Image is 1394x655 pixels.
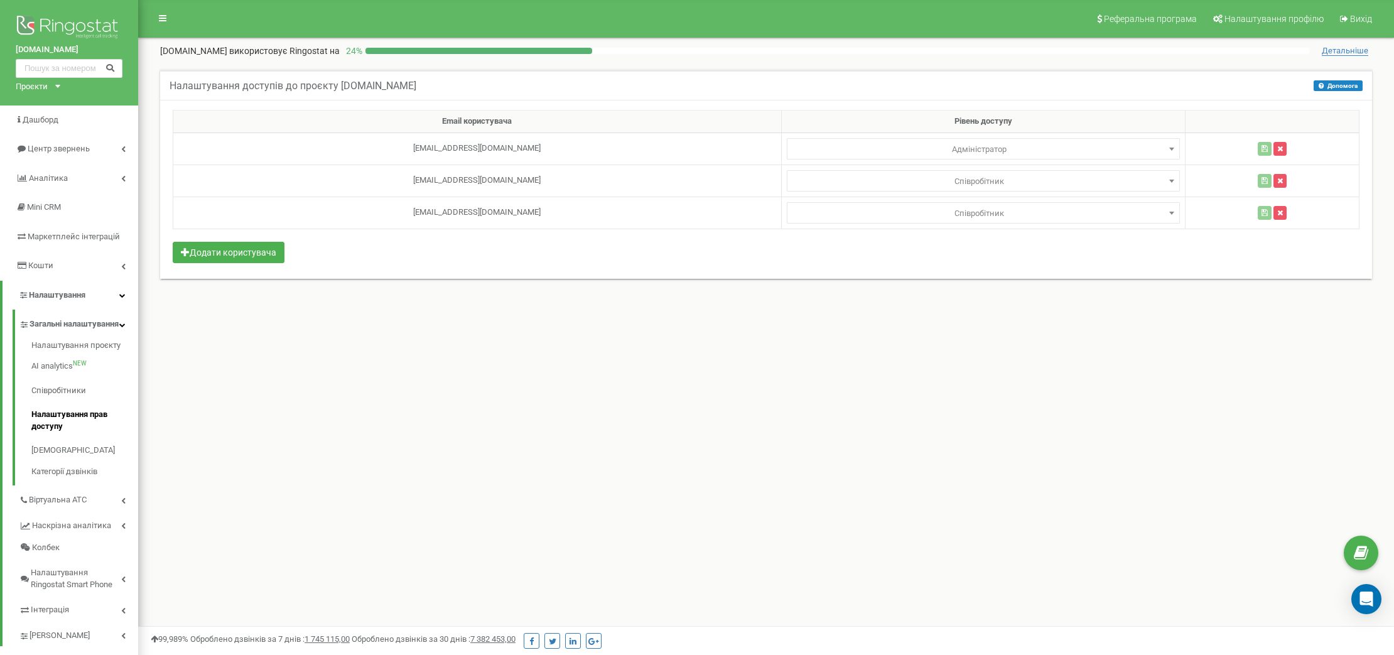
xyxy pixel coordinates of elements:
[470,634,516,644] u: 7 382 453,00
[31,463,138,478] a: Категорії дзвінків
[190,634,350,644] span: Оброблено дзвінків за 7 днів :
[787,138,1180,160] span: Адміністратор
[352,634,516,644] span: Оброблено дзвінків за 30 днів :
[31,379,138,403] a: Співробітники
[29,290,85,300] span: Налаштування
[305,634,350,644] u: 1 745 115,00
[781,111,1185,133] th: Рівень доступу
[19,595,138,621] a: Інтеграція
[23,115,58,124] span: Дашборд
[27,202,61,212] span: Mini CRM
[340,45,365,57] p: 24 %
[31,354,138,379] a: AI analyticsNEW
[31,403,138,438] a: Налаштування прав доступу
[19,310,138,335] a: Загальні налаштування
[32,542,60,554] span: Колбек
[29,173,68,183] span: Аналiтика
[29,494,87,506] span: Віртуальна АТС
[16,44,122,56] a: [DOMAIN_NAME]
[16,13,122,44] img: Ringostat logo
[791,173,1175,190] span: Співробітник
[32,520,111,532] span: Наскрізна аналітика
[16,81,48,93] div: Проєкти
[173,242,284,263] button: Додати користувача
[791,205,1175,222] span: Співробітник
[19,558,138,595] a: Налаштування Ringostat Smart Phone
[31,604,69,616] span: Інтеграція
[787,202,1180,224] span: Адміністратор
[151,634,188,644] span: 99,989%
[28,261,53,270] span: Кошти
[31,438,138,463] a: [DEMOGRAPHIC_DATA]
[19,537,138,559] a: Колбек
[31,340,138,355] a: Налаштування проєкту
[1104,14,1197,24] span: Реферальна програма
[19,511,138,537] a: Наскрізна аналітика
[229,46,340,56] span: використовує Ringostat на
[173,133,782,165] td: [EMAIL_ADDRESS][DOMAIN_NAME]
[1224,14,1324,24] span: Налаштування профілю
[28,232,120,241] span: Маркетплейс інтеграцій
[1350,14,1372,24] span: Вихід
[30,630,90,642] span: [PERSON_NAME]
[170,80,416,92] h5: Налаштування доступів до проєкту [DOMAIN_NAME]
[173,111,782,133] th: Email користувача
[791,141,1175,158] span: Адміністратор
[1351,584,1381,614] div: Open Intercom Messenger
[787,170,1180,192] span: Адміністратор
[173,197,782,229] td: [EMAIL_ADDRESS][DOMAIN_NAME]
[3,281,138,310] a: Налаштування
[16,59,122,78] input: Пошук за номером
[160,45,340,57] p: [DOMAIN_NAME]
[19,485,138,511] a: Віртуальна АТС
[30,318,119,330] span: Загальні налаштування
[31,567,121,590] span: Налаштування Ringostat Smart Phone
[1322,46,1368,56] span: Детальніше
[1314,80,1363,91] button: Допомога
[173,165,782,197] td: [EMAIL_ADDRESS][DOMAIN_NAME]
[28,144,90,153] span: Центр звернень
[19,621,138,647] a: [PERSON_NAME]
